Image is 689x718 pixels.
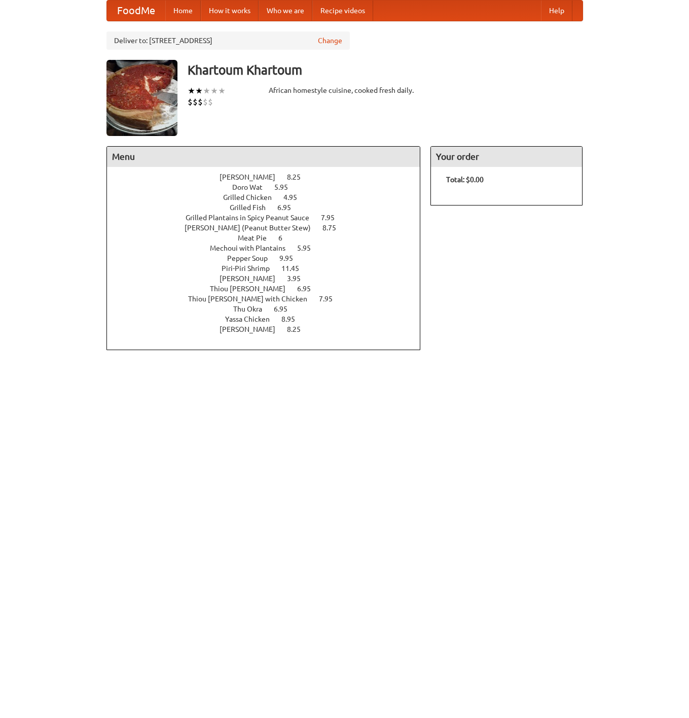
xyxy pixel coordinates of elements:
span: 5.95 [297,244,321,252]
span: 6.95 [277,203,301,212]
span: Mechoui with Plantains [210,244,296,252]
a: Meat Pie 6 [238,234,301,242]
span: 7.95 [319,295,343,303]
span: 8.95 [281,315,305,323]
span: 11.45 [281,264,309,272]
a: How it works [201,1,259,21]
b: Total: $0.00 [446,176,484,184]
li: ★ [218,85,226,96]
li: ★ [210,85,218,96]
span: Thu Okra [233,305,272,313]
span: 9.95 [279,254,303,262]
h4: Menu [107,147,420,167]
a: Grilled Chicken 4.95 [223,193,316,201]
h3: Khartoum Khartoum [188,60,583,80]
a: Yassa Chicken 8.95 [225,315,314,323]
a: Doro Wat 5.95 [232,183,307,191]
span: [PERSON_NAME] [220,173,285,181]
img: angular.jpg [106,60,177,136]
a: [PERSON_NAME] 3.95 [220,275,319,283]
span: Grilled Chicken [223,193,282,201]
span: [PERSON_NAME] [220,325,285,333]
li: $ [203,96,208,108]
div: Deliver to: [STREET_ADDRESS] [106,31,350,50]
span: Grilled Fish [230,203,276,212]
li: $ [208,96,213,108]
span: 6.95 [274,305,298,313]
span: 8.25 [287,173,311,181]
span: [PERSON_NAME] (Peanut Butter Stew) [185,224,321,232]
a: Recipe videos [312,1,373,21]
li: ★ [195,85,203,96]
li: ★ [188,85,195,96]
a: FoodMe [107,1,165,21]
span: 6 [278,234,293,242]
span: Yassa Chicken [225,315,280,323]
span: 4.95 [283,193,307,201]
li: $ [188,96,193,108]
a: Pepper Soup 9.95 [227,254,312,262]
a: [PERSON_NAME] (Peanut Butter Stew) 8.75 [185,224,355,232]
span: 5.95 [274,183,298,191]
span: 8.75 [322,224,346,232]
div: African homestyle cuisine, cooked fresh daily. [269,85,421,95]
h4: Your order [431,147,582,167]
a: [PERSON_NAME] 8.25 [220,173,319,181]
span: Piri-Piri Shrimp [222,264,280,272]
a: Change [318,36,342,46]
a: Grilled Fish 6.95 [230,203,310,212]
span: 7.95 [321,214,345,222]
a: Grilled Plantains in Spicy Peanut Sauce 7.95 [186,214,353,222]
span: [PERSON_NAME] [220,275,285,283]
span: 6.95 [297,285,321,293]
span: 3.95 [287,275,311,283]
li: $ [193,96,198,108]
span: 8.25 [287,325,311,333]
a: Who we are [259,1,312,21]
span: Thiou [PERSON_NAME] [210,285,296,293]
span: Grilled Plantains in Spicy Peanut Sauce [186,214,319,222]
a: [PERSON_NAME] 8.25 [220,325,319,333]
span: Meat Pie [238,234,277,242]
a: Piri-Piri Shrimp 11.45 [222,264,318,272]
span: Pepper Soup [227,254,278,262]
span: Doro Wat [232,183,273,191]
a: Thiou [PERSON_NAME] with Chicken 7.95 [188,295,351,303]
span: Thiou [PERSON_NAME] with Chicken [188,295,317,303]
a: Help [541,1,572,21]
a: Thiou [PERSON_NAME] 6.95 [210,285,330,293]
a: Home [165,1,201,21]
a: Mechoui with Plantains 5.95 [210,244,330,252]
li: ★ [203,85,210,96]
li: $ [198,96,203,108]
a: Thu Okra 6.95 [233,305,306,313]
